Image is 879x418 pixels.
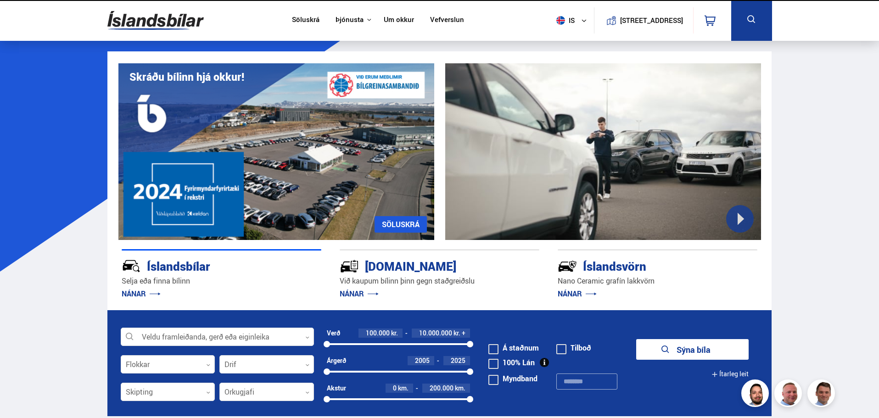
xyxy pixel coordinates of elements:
img: JRvxyua_JYH6wB4c.svg [122,256,141,276]
div: Íslandsbílar [122,257,289,273]
p: Nano Ceramic grafín lakkvörn [558,276,757,286]
label: 100% Lán [488,359,535,366]
span: 2005 [415,356,430,365]
a: Um okkur [384,16,414,25]
a: NÁNAR [122,289,161,299]
span: is [553,16,576,25]
label: Á staðnum [488,344,539,351]
span: 2025 [451,356,465,365]
img: nhp88E3Fdnt1Opn2.png [743,381,770,408]
span: kr. [391,329,398,337]
button: [STREET_ADDRESS] [624,17,680,24]
div: [DOMAIN_NAME] [340,257,507,273]
span: kr. [453,329,460,337]
span: km. [398,385,409,392]
button: Ítarleg leit [711,364,749,385]
span: + [462,329,465,337]
div: Verð [327,329,340,337]
img: siFngHWaQ9KaOqBr.png [776,381,803,408]
a: [STREET_ADDRESS] [599,7,688,33]
span: 10.000.000 [419,329,452,337]
a: NÁNAR [340,289,379,299]
img: tr5P-W3DuiFaO7aO.svg [340,256,359,276]
label: Tilboð [556,344,591,351]
img: FbJEzSuNWCJXmdc-.webp [809,381,836,408]
p: Við kaupum bílinn þinn gegn staðgreiðslu [340,276,539,286]
p: Selja eða finna bílinn [122,276,321,286]
div: Íslandsvörn [558,257,725,273]
img: -Svtn6bYgwAsiwNX.svg [558,256,577,276]
div: Árgerð [327,357,346,364]
button: Þjónusta [336,16,364,24]
span: 200.000 [430,384,453,392]
div: Akstur [327,385,346,392]
a: Söluskrá [292,16,319,25]
img: eKx6w-_Home_640_.png [118,63,434,240]
img: svg+xml;base64,PHN2ZyB4bWxucz0iaHR0cDovL3d3dy53My5vcmcvMjAwMC9zdmciIHdpZHRoPSI1MTIiIGhlaWdodD0iNT... [556,16,565,25]
a: SÖLUSKRÁ [375,216,427,233]
label: Myndband [488,375,537,382]
button: is [553,7,594,34]
span: 0 [393,384,397,392]
span: 100.000 [366,329,390,337]
a: NÁNAR [558,289,597,299]
button: Sýna bíla [636,339,749,360]
a: Vefverslun [430,16,464,25]
span: km. [455,385,465,392]
img: G0Ugv5HjCgRt.svg [107,6,204,35]
h1: Skráðu bílinn hjá okkur! [129,71,244,83]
